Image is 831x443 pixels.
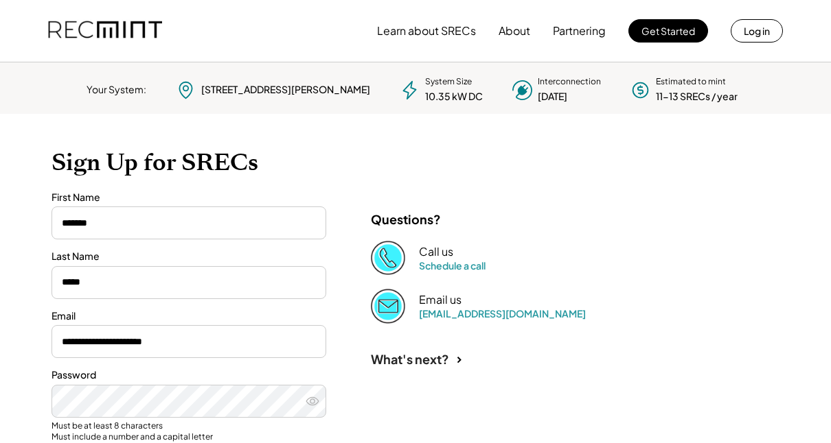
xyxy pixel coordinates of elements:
div: 11-13 SRECs / year [656,90,738,104]
h1: Sign Up for SRECs [52,148,779,177]
button: About [499,17,530,45]
a: Schedule a call [419,259,486,272]
div: Questions? [371,211,441,227]
div: Estimated to mint [656,76,726,88]
div: 10.35 kW DC [425,90,483,104]
div: Password [52,368,326,382]
img: recmint-logotype%403x.png [48,8,162,54]
div: First Name [52,191,326,204]
div: Interconnection [538,76,601,88]
div: [DATE] [538,90,567,104]
div: Must be at least 8 characters Must include a number and a capital letter [52,420,326,442]
a: [EMAIL_ADDRESS][DOMAIN_NAME] [419,307,586,320]
div: Call us [419,245,453,259]
button: Partnering [553,17,606,45]
div: System Size [425,76,472,88]
div: [STREET_ADDRESS][PERSON_NAME] [201,83,370,97]
div: Email [52,309,326,323]
img: Phone%20copy%403x.png [371,241,405,275]
img: Email%202%403x.png [371,289,405,323]
button: Learn about SRECs [377,17,476,45]
div: What's next? [371,351,449,367]
div: Email us [419,293,462,307]
div: Your System: [87,83,146,97]
div: Last Name [52,250,326,263]
button: Get Started [628,19,708,43]
button: Log in [731,19,783,43]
